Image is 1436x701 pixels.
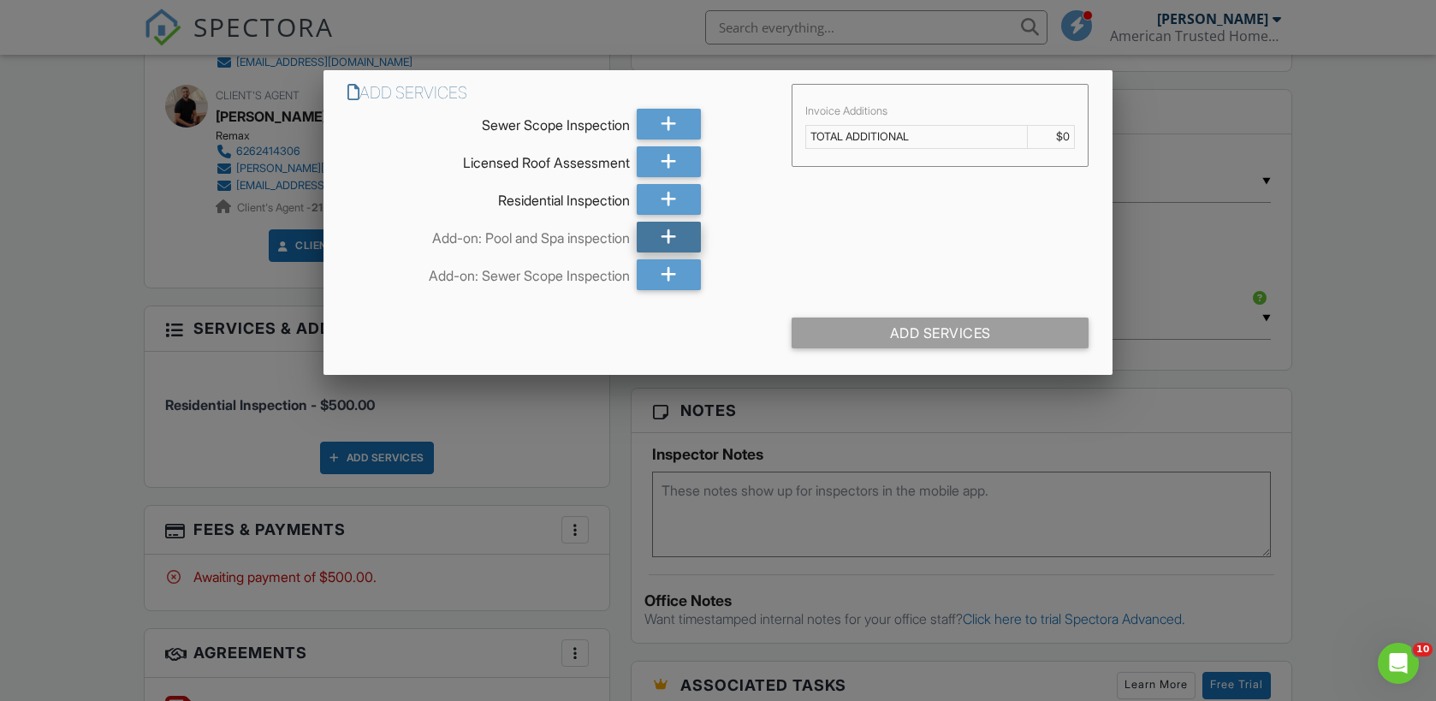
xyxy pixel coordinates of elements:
div: Add-on: Pool and Spa inspection [347,222,630,247]
div: Add-on: Sewer Scope Inspection [347,259,630,285]
h6: Add Services [347,84,772,102]
div: Sewer Scope Inspection [347,109,630,134]
div: Licensed Roof Assessment [347,146,630,172]
div: Add Services [792,318,1089,348]
iframe: Intercom live chat [1378,643,1419,684]
div: Residential Inspection [347,184,630,210]
span: 10 [1413,643,1433,656]
td: TOTAL ADDITIONAL [806,125,1028,148]
td: $0 [1027,125,1074,148]
div: Invoice Additions [805,104,1075,118]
